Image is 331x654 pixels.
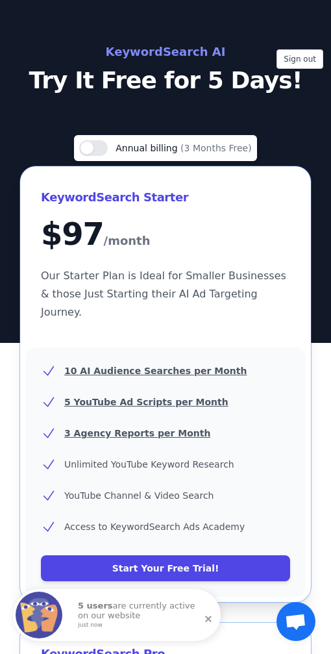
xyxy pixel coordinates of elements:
button: Sign out [276,49,323,69]
a: Start Your Free Trial! [41,555,290,581]
span: Unlimited YouTube Keyword Research [64,459,234,470]
span: Access to KeywordSearch Ads Academy [64,522,245,532]
u: 10 AI Audience Searches per Month [64,366,247,376]
span: (3 Months Free) [180,143,252,153]
h3: KeywordSearch Starter [41,187,290,208]
strong: 5 users [78,601,113,610]
span: Annual billing [116,143,180,153]
u: 3 Agency Reports per Month [64,428,210,438]
h2: KeywordSearch AI [16,42,315,62]
img: Fomo [16,592,62,638]
span: YouTube Channel & Video Search [64,490,214,501]
small: just now [78,622,204,629]
div: چت رو باز کن [276,602,315,641]
p: Try It Free for 5 Days! [16,68,315,94]
p: are currently active on our website [78,601,208,628]
span: Our Starter Plan is Ideal for Smaller Businesses & those Just Starting their AI Ad Targeting Jour... [41,270,286,318]
span: /month [104,231,151,251]
u: 5 YouTube Ad Scripts per Month [64,397,228,407]
div: $ 97 [41,218,290,251]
